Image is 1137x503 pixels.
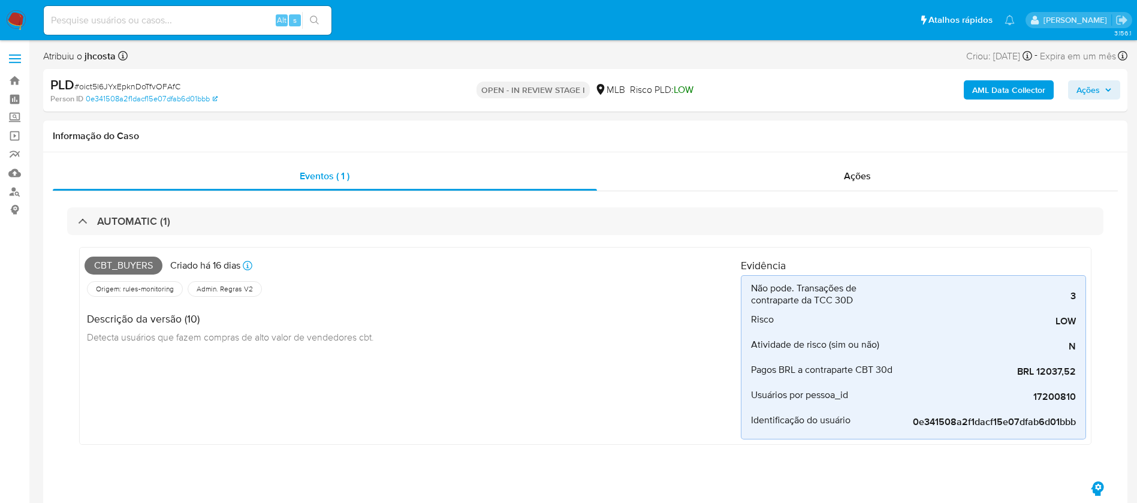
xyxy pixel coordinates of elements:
[1035,48,1038,64] span: -
[67,207,1103,235] div: AUTOMATIC (1)
[972,80,1045,100] b: AML Data Collector
[300,169,349,183] span: Eventos ( 1 )
[170,259,240,272] p: Criado há 16 dias
[43,50,116,63] span: Atribuiu o
[630,83,693,97] span: Risco PLD:
[95,284,175,294] span: Origem: rules-monitoring
[195,284,254,294] span: Admin. Regras V2
[277,14,286,26] span: Alt
[50,94,83,104] b: Person ID
[1005,15,1015,25] a: Notificações
[302,12,327,29] button: search-icon
[844,169,871,183] span: Ações
[74,80,180,92] span: # oict5l6JYxEpknDoTfvOFAfC
[87,330,374,344] span: Detecta usuários que fazem compras de alto valor de vendedores cbt.
[293,14,297,26] span: s
[1068,80,1120,100] button: Ações
[964,80,1054,100] button: AML Data Collector
[1040,50,1116,63] span: Expira em um mês
[595,83,625,97] div: MLB
[928,14,993,26] span: Atalhos rápidos
[85,257,162,275] span: Cbt_buyers
[53,130,1118,142] h1: Informação do Caso
[966,48,1032,64] div: Criou: [DATE]
[50,75,74,94] b: PLD
[87,312,374,326] h4: Descrição da versão (10)
[476,82,590,98] p: OPEN - IN REVIEW STAGE I
[1115,14,1128,26] a: Sair
[1043,14,1111,26] p: weverton.gomes@mercadopago.com.br
[1076,80,1100,100] span: Ações
[44,13,331,28] input: Pesquise usuários ou casos...
[97,215,170,228] h3: AUTOMATIC (1)
[674,83,693,97] span: LOW
[82,49,116,63] b: jhcosta
[86,94,218,104] a: 0e341508a2f1dacf15e07dfab6d01bbb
